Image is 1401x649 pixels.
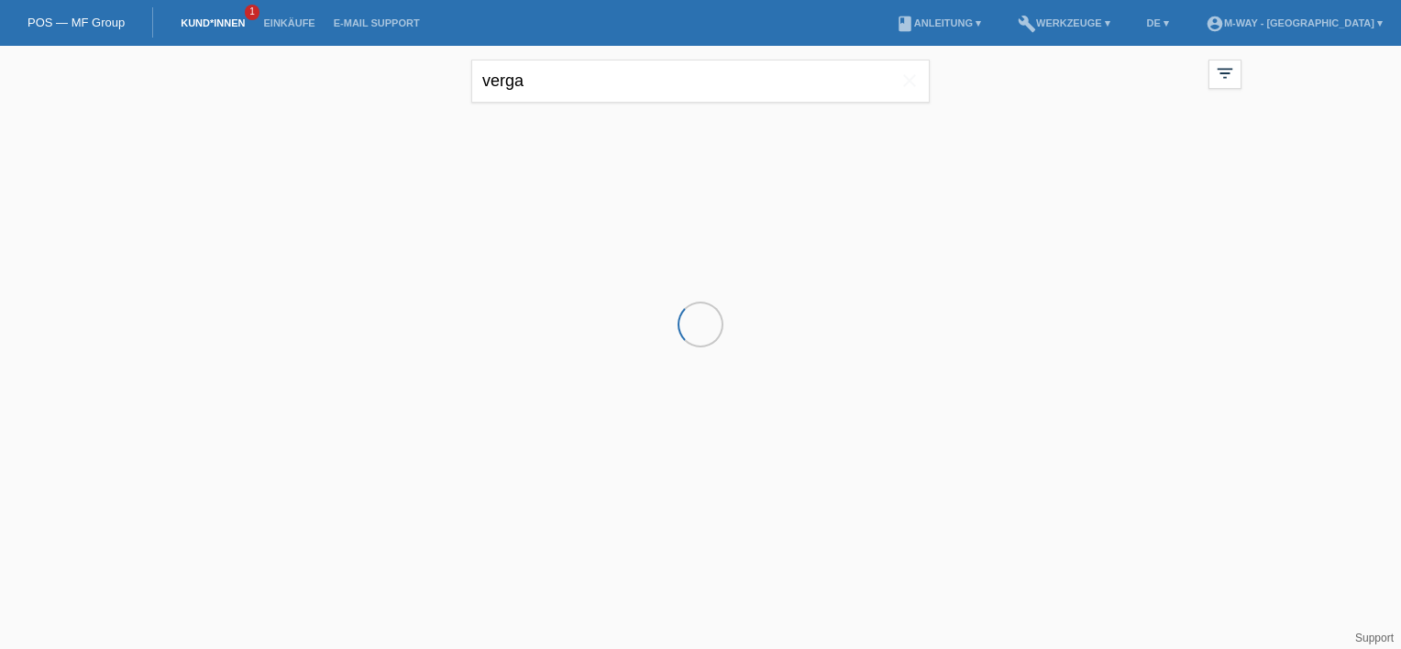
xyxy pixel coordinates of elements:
[28,16,125,29] a: POS — MF Group
[1355,632,1394,644] a: Support
[1197,17,1392,28] a: account_circlem-way - [GEOGRAPHIC_DATA] ▾
[171,17,254,28] a: Kund*innen
[245,5,259,20] span: 1
[325,17,429,28] a: E-Mail Support
[1138,17,1178,28] a: DE ▾
[471,60,930,103] input: Suche...
[887,17,990,28] a: bookAnleitung ▾
[1018,15,1036,33] i: build
[254,17,324,28] a: Einkäufe
[896,15,914,33] i: book
[1206,15,1224,33] i: account_circle
[1009,17,1120,28] a: buildWerkzeuge ▾
[1215,63,1235,83] i: filter_list
[899,70,921,92] i: close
